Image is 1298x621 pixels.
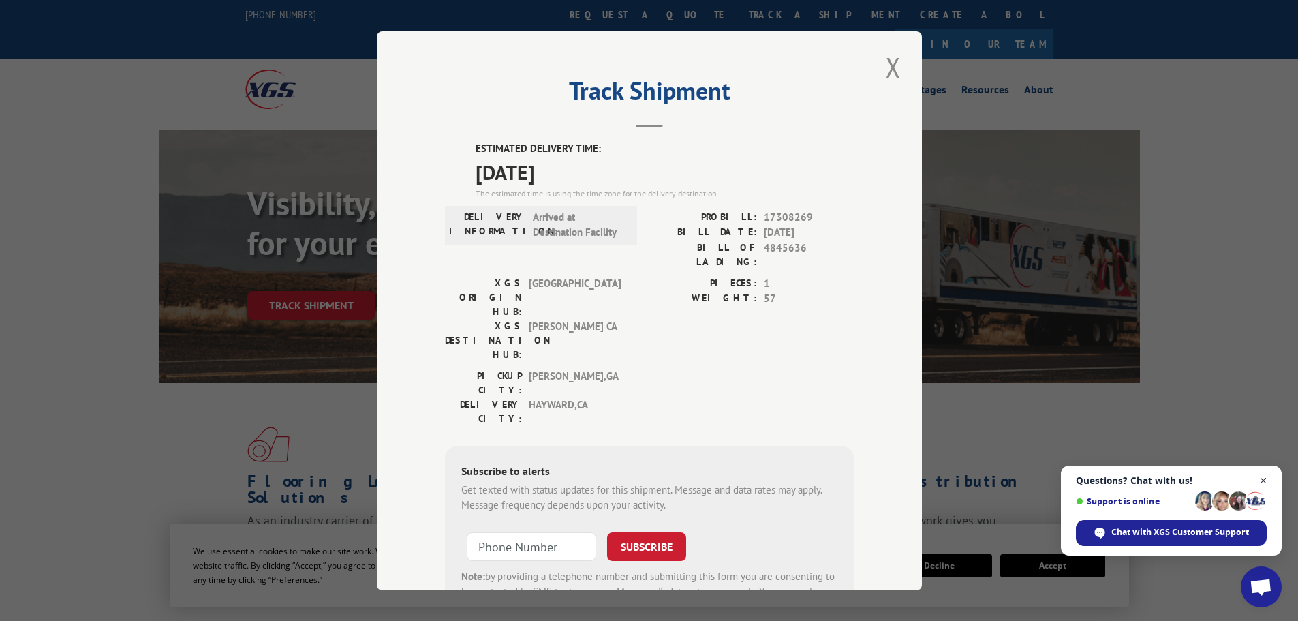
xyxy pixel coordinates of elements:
label: PICKUP CITY: [445,368,522,397]
span: [PERSON_NAME] CA [529,318,621,361]
div: The estimated time is using the time zone for the delivery destination. [476,187,854,199]
span: 57 [764,291,854,307]
span: Chat with XGS Customer Support [1076,520,1267,546]
div: Get texted with status updates for this shipment. Message and data rates may apply. Message frequ... [461,482,837,513]
span: Support is online [1076,496,1190,506]
label: BILL DATE: [649,225,757,241]
span: Arrived at Destination Facility [533,209,625,240]
h2: Track Shipment [445,81,854,107]
label: PIECES: [649,275,757,291]
label: DELIVERY INFORMATION: [449,209,526,240]
span: [PERSON_NAME] , GA [529,368,621,397]
input: Phone Number [467,532,596,560]
label: DELIVERY CITY: [445,397,522,425]
span: 1 [764,275,854,291]
label: XGS DESTINATION HUB: [445,318,522,361]
button: SUBSCRIBE [607,532,686,560]
strong: Note: [461,569,485,582]
span: 17308269 [764,209,854,225]
span: [DATE] [764,225,854,241]
span: 4845636 [764,240,854,269]
span: [GEOGRAPHIC_DATA] [529,275,621,318]
div: Subscribe to alerts [461,462,837,482]
span: Questions? Chat with us! [1076,475,1267,486]
div: by providing a telephone number and submitting this form you are consenting to be contacted by SM... [461,569,837,615]
button: Close modal [882,48,905,86]
label: PROBILL: [649,209,757,225]
span: [DATE] [476,156,854,187]
span: HAYWARD , CA [529,397,621,425]
label: WEIGHT: [649,291,757,307]
label: XGS ORIGIN HUB: [445,275,522,318]
label: BILL OF LADING: [649,240,757,269]
span: Chat with XGS Customer Support [1111,526,1249,539]
a: Open chat [1241,566,1282,607]
label: ESTIMATED DELIVERY TIME: [476,141,854,157]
